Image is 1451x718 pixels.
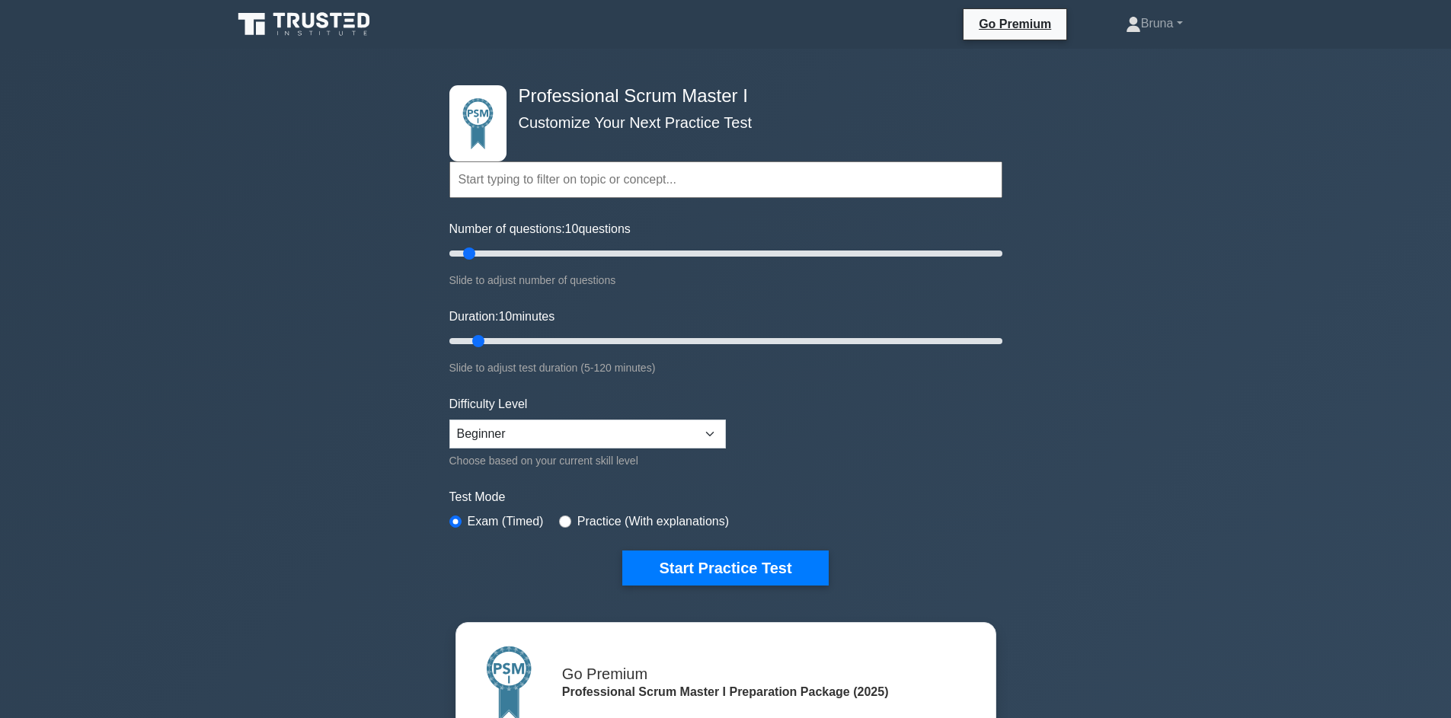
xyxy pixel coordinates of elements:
div: Choose based on your current skill level [449,452,726,470]
label: Practice (With explanations) [577,512,729,531]
button: Start Practice Test [622,550,828,586]
a: Go Premium [970,14,1060,34]
label: Exam (Timed) [468,512,544,531]
a: Bruna [1089,8,1219,39]
label: Number of questions: questions [449,220,631,238]
div: Slide to adjust number of questions [449,271,1002,289]
label: Difficulty Level [449,395,528,413]
label: Test Mode [449,488,1002,506]
div: Slide to adjust test duration (5-120 minutes) [449,359,1002,377]
input: Start typing to filter on topic or concept... [449,161,1002,198]
h4: Professional Scrum Master I [513,85,928,107]
span: 10 [565,222,579,235]
label: Duration: minutes [449,308,555,326]
span: 10 [498,310,512,323]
